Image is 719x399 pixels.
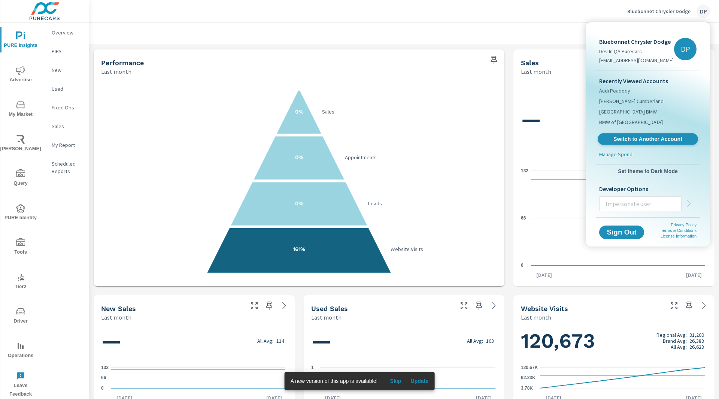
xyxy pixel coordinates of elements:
p: Manage Spend [599,151,632,158]
p: [EMAIL_ADDRESS][DOMAIN_NAME] [599,57,674,64]
p: Recently Viewed Accounts [599,76,697,85]
a: Switch to Another Account [598,133,698,145]
button: Set theme to Dark Mode [596,164,700,178]
a: Manage Spend [596,151,700,161]
span: Sign Out [605,229,638,236]
p: Dev In QA Purecars [599,48,674,55]
div: DP [674,38,697,60]
span: BMW of [GEOGRAPHIC_DATA] [599,118,663,126]
button: Sign Out [599,226,644,239]
input: Impersonate user [600,194,681,214]
a: License Information [661,234,697,238]
span: Set theme to Dark Mode [599,168,697,175]
p: Developer Options [599,184,697,193]
a: Privacy Policy [671,223,697,227]
span: [PERSON_NAME] Cumberland [599,97,664,105]
span: Audi Peabody [599,87,630,94]
span: [GEOGRAPHIC_DATA] BMW [599,108,657,115]
p: Bluebonnet Chrysler Dodge [599,37,674,46]
a: Terms & Conditions [661,228,697,233]
span: Switch to Another Account [602,136,694,143]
